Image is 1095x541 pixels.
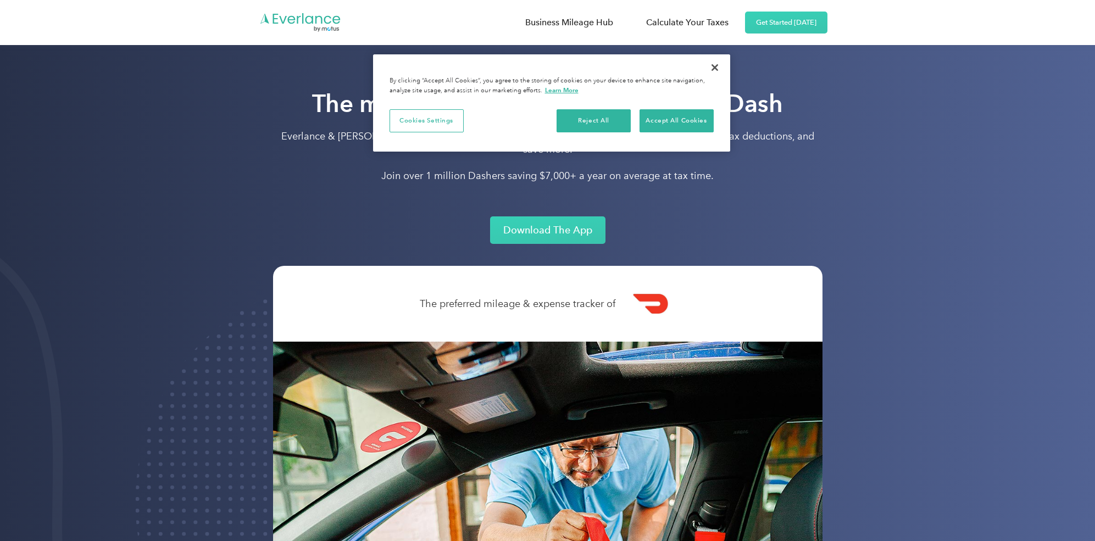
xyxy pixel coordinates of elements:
[259,12,342,33] img: Everlance logo
[640,109,714,132] button: Accept All Cookies
[273,88,822,119] h1: The mileage & expense app for DoorDash
[390,109,464,132] button: Cookies Settings
[635,13,740,32] a: Calculate Your Taxes
[557,109,631,132] button: Reject All
[626,279,676,328] img: Doordash logo
[390,76,714,96] div: By clicking “Accept All Cookies”, you agree to the storing of cookies on your device to enhance s...
[373,54,730,152] div: Privacy
[373,54,730,152] div: Cookie banner
[420,297,626,311] div: The preferred mileage & expense tracker of
[490,216,605,244] a: Download The App
[514,13,624,32] a: Business Mileage Hub
[273,130,822,182] p: Everlance & [PERSON_NAME] teamed up to help [PERSON_NAME] track miles automatically, find tax ded...
[745,12,827,34] a: Get Started [DATE]
[545,86,579,94] a: More information about your privacy, opens in a new tab
[703,55,727,80] button: Close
